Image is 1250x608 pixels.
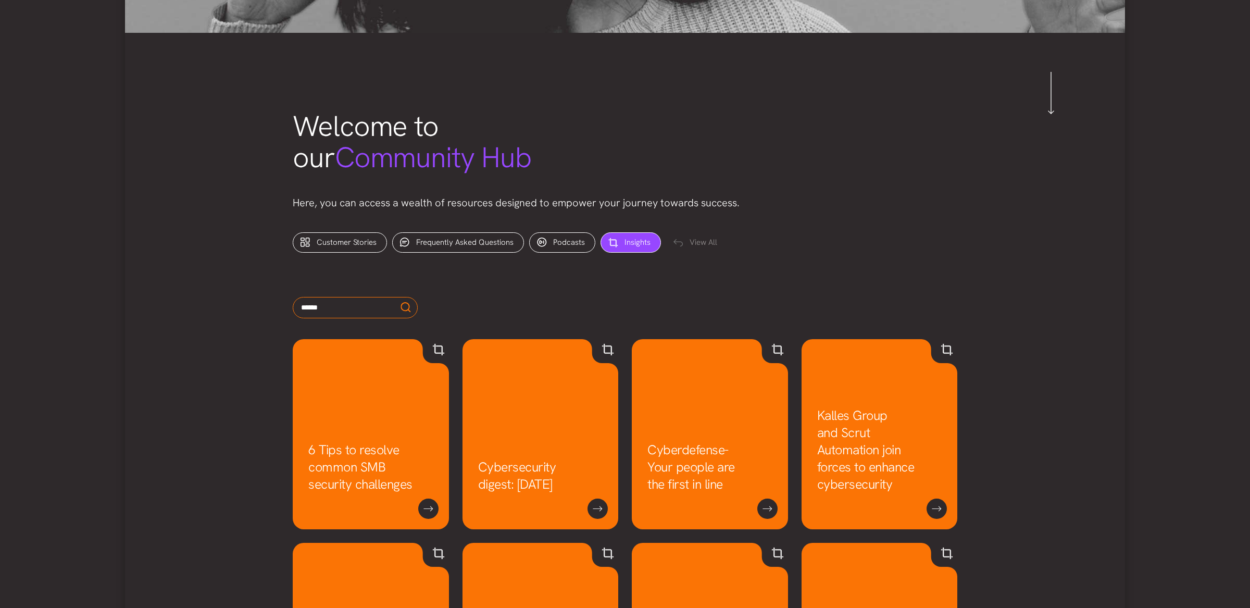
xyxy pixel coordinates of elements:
p: Here, you can access a wealth of resources designed to empower your journey towards success. [293,194,957,212]
a: Cybersecurity digest: [DATE] [478,458,556,493]
a: Cyberdefense- Your people are the first in line [647,441,735,493]
span: Customer Stories [317,237,377,247]
a: 6 Tips to resolve common SMB security challenges [308,441,413,493]
span: Community Hub [335,139,532,176]
span: Podcasts [553,237,585,247]
span: Frequently Asked Questions [416,237,514,247]
a: Kalles Group and Scrut Automation join forces to enhance cybersecurity [817,407,915,493]
div: View All [666,233,727,253]
span: Insights [624,237,651,247]
span: Welcome to our [293,107,531,176]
